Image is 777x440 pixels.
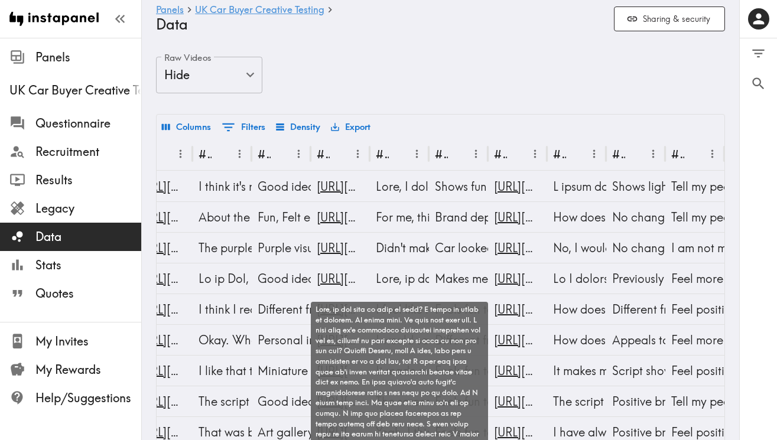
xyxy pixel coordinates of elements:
span: Stats [35,257,141,273]
div: For me, this didn't feel like a Honda advert. It felt a bit kind of fun. It felt a little bit qui... [376,202,423,232]
a: https://answers.instapanel.com/add91471-ae96-451d-afa4-f3e75c6788a6.mp4 [494,394,621,409]
div: Didn't make me feel any different about Honda. The Super N car I thought looked a bit old. Didn't... [376,233,423,263]
h4: Data [156,16,604,33]
div: Feel positive towards Honda Super N car, Tell my peers about Honda, Feel more positive towards Ho... [671,356,719,386]
span: Quotes [35,285,141,302]
span: My Rewards [35,361,141,378]
div: Tell my peers about Honda, Feel more positive towards Honda as a brand, Consider Honda Super N ca... [671,386,719,416]
button: Export [328,117,373,137]
div: Makes me excited, Concern car too big, Daily activities, With normal sized cars, Not focused on s... [435,263,482,294]
a: https://answers.instapanel.com/1f631748-75ad-48dd-bec4-ce3ef24bdb77.mp4 [494,240,621,255]
div: Appeals to younger, Would look at Honda cars, Brand repositioning perception, Wonder if still aim... [612,325,659,355]
span: Data [35,229,141,245]
a: https://answers.instapanel.com/6f3ba03a-1a8b-4d9b-b4e2-e6cb79990ea7.mp4 [494,302,621,317]
div: I like that the script takes me on a journey and has like a storyline element to it. So it's with... [199,356,246,386]
div: Okay, so how does it make me feel? I think it makes me excited. It looks very. It does look very ... [376,263,423,294]
div: Feel more positive towards Honda as a brand [671,325,719,355]
div: Different from other brands, More in touch with people who drive, Not everyone into cars, Other a... [612,294,659,324]
div: Good idea, Different from car ads, Memorable, Miniature car into real car, Pizza oven scene [258,386,305,416]
div: #24 Fill in the gap: After seeing the script [DATE], I am now more likely to… [671,146,684,161]
div: Good idea, Positive cat reactions, Toy concept, Promotes fun driving, Nightclub scene [258,171,305,201]
button: Menu [171,145,190,163]
span: Filter Responses [750,45,766,61]
a: UK Car Buyer Creative Testing [195,5,324,16]
div: Personal interest in ambient lighting, Purple visual elements, Nightclub scene, Dusk to dawn, Mak... [258,325,305,355]
div: So I mentioned that I think Honda's family friendly. I think this actually appeals more to people... [553,263,600,294]
a: https://answers.instapanel.com/c6cea372-bcc2-456c-b79d-0b43ac726526.mp4 [317,240,444,255]
div: #22 How did the script make you feel about [PERSON_NAME]'s new Super N car? Does it feel like a c... [317,146,330,161]
button: Menu [585,145,603,163]
button: Sort [449,145,467,163]
button: Sharing & security [614,6,725,32]
div: The script is really nice. It's unique. It's a very good idea and it's really memorable. What cau... [199,386,246,416]
span: Recruitment [35,144,141,160]
button: Show filters [219,117,268,138]
button: Sort [213,145,231,163]
a: https://answers.instapanel.com/7ce36ec1-9396-45b4-b738-aff3274b6473.mp4 [317,210,444,224]
a: https://answers.instapanel.com/ab767a57-206c-444e-8c0f-5bfb95ed7c43.mp4 [494,425,621,439]
button: Sort [626,145,645,163]
div: Car looked old, Didn't look sporty, Disconnect car and advert, Purple dial interesting [435,233,482,263]
button: Select columns [159,117,214,137]
span: Legacy [35,200,141,217]
div: No change in perception, Safe car for my age, Advert fun but unsure car is fun, Brand for me [612,233,659,263]
span: Panels [35,49,141,66]
span: My Invites [35,333,141,350]
span: Help/Suggestions [35,390,141,406]
div: The purple. I think the purple track was a constant throughout. I like the city backdrop. I'm not... [199,233,246,263]
div: #23 Codes [612,146,625,161]
div: Purple visual elements, Purple track constant, Car in pub concerning [258,233,305,263]
a: https://answers.instapanel.com/e5463a96-2bf1-4ed4-8bcc-b302f4d4d800.mp4 [494,271,621,286]
button: Menu [349,145,367,163]
div: #23 Transcript [553,146,566,161]
button: Sort [390,145,408,163]
div: Hide [156,57,262,93]
button: Sort [331,145,349,163]
button: Sort [508,145,526,163]
div: I think I really liked the originality of the script I've never seen. I think car adverts don't t... [199,294,246,324]
button: Sort [154,145,172,163]
div: Previously conservative brand image, Appeals to younger, Non-family targeting, Expanded view of b... [612,263,659,294]
div: I am not more likely to do anything after seeing the script [671,233,719,263]
a: https://answers.instapanel.com/ad9e965b-f41e-46be-8fad-bffa03fd231e.mp4 [317,179,444,194]
div: About the script, I liked what I liked about the script, that it felt quite fun. It felt quite mo... [199,202,246,232]
a: https://answers.instapanel.com/2379bb8d-c7a9-4ef3-bace-ef39c5501aa0.mp4 [317,271,444,286]
span: UK Car Buyer Creative Testing [9,82,141,99]
a: Panels [156,5,184,16]
button: Density [273,117,323,137]
button: Filter Responses [740,38,777,69]
div: Feel positive towards Honda Super N car, Feel more positive towards Honda as a brand, Tell my pee... [671,294,719,324]
div: Positive brand shift, Genuine script, Pre-existing Honda affinity, Feel closer to brand, It's fun... [612,386,659,416]
div: Brand departure, Added glamour [435,202,482,232]
div: I think again, it's just that showing that kind of lightheartedness of the brand, trying to bring... [553,171,600,201]
div: #21 Codes [258,146,271,161]
button: Sort [567,145,586,163]
div: Script shows Honda as fun, Previously conservative brand image, Appeals to younger, Changed feeli... [612,356,659,386]
label: Raw Videos [164,51,212,64]
a: https://answers.instapanel.com/a513ddbd-8072-406e-93e2-d6044db61f94.mp4 [494,179,621,194]
div: I think it's really interesting. I think it's a nice way of expressing like a new design and show... [199,171,246,201]
div: Different from car ads, Critique of typical car ads, Fun, Cats swiping at car, Nightclub scene, P... [258,294,305,324]
button: Menu [644,145,662,163]
div: #22 Codes [435,146,448,161]
div: Shows fun element, Fun driving experience, Creative innovation, Different from other car ads, Wou... [435,171,482,201]
div: Good idea, Cute, Connects to interests, Love miniature things, Miniature car, Approachable tone, ... [258,263,305,294]
div: Feel more positive towards Honda as a brand, Tell my peers about Honda, Feel positive towards Hon... [671,263,719,294]
div: Tell my peers about Honda [671,202,719,232]
button: Search [740,69,777,99]
a: https://answers.instapanel.com/5110266e-d7ca-4884-9678-8ff37ec6f775.mp4 [494,363,621,378]
div: The script makes me feel more positive about Honda. Honda has a really nice, genuine and a very s... [553,386,600,416]
a: https://answers.instapanel.com/6aea37ca-6411-498d-9322-4d8732c8f440.mp4 [494,333,621,347]
div: Tell my peers about Honda, Feel more positive towards Honda as a brand, Feel positive towards Hon... [671,171,719,201]
div: Okay. What did you like about the script you saw? Were there any memorable moments that particula... [199,325,246,355]
div: It makes me feel that Honda is a fun brand because, you know, the car is the way that the script ... [553,356,600,386]
div: No, I wouldn't think my view of the Honda brand is changed. In fact, it's probably been reinforce... [553,233,600,263]
span: Questionnaire [35,115,141,132]
button: Menu [526,145,544,163]
span: Results [35,172,141,188]
button: Menu [290,145,308,163]
button: Menu [230,145,249,163]
div: Oh my God, I really like this script. I thought it was so cute, I really liked. Especially becaus... [199,263,246,294]
span: Search [750,76,766,92]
